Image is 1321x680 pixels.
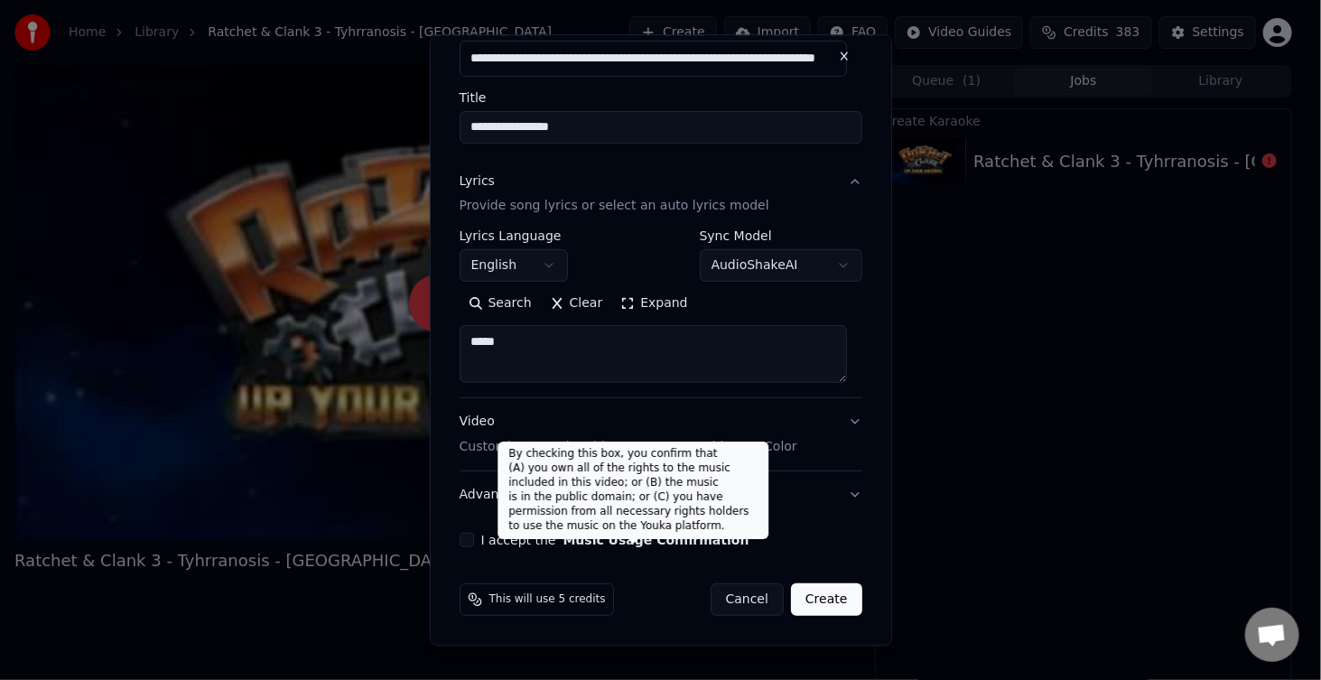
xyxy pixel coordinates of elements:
div: By checking this box, you confirm that (A) you own all of the rights to the music included in thi... [498,442,768,539]
button: Cancel [711,584,784,617]
button: Clear [541,290,612,319]
div: Video [460,414,797,457]
button: Expand [611,290,696,319]
label: Lyrics Language [460,230,568,243]
button: Create [791,584,862,617]
div: Lyrics [460,172,495,191]
span: This will use 5 credits [489,593,606,608]
button: Advanced [460,472,862,519]
label: Sync Model [700,230,862,243]
button: VideoCustomize Karaoke Video: Use Image, Video, or Color [460,399,862,471]
label: Title [460,91,862,104]
button: I accept the [563,535,749,547]
div: LyricsProvide song lyrics or select an auto lyrics model [460,230,862,398]
button: LyricsProvide song lyrics or select an auto lyrics model [460,158,862,230]
label: I accept the [481,535,749,547]
p: Provide song lyrics or select an auto lyrics model [460,198,769,216]
p: Customize Karaoke Video: Use Image, Video, or Color [460,439,797,457]
button: Search [460,290,541,319]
